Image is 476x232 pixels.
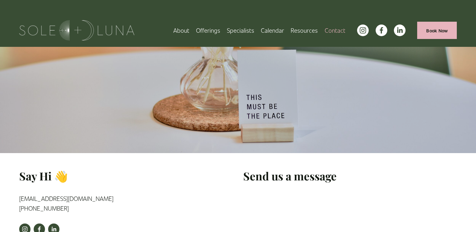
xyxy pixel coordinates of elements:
[196,25,220,35] span: Offerings
[243,169,457,184] h3: Send us a message
[417,22,457,39] a: Book Now
[325,25,345,36] a: Contact
[19,169,158,184] h3: Say Hi 👋
[291,25,318,35] span: Resources
[196,25,220,36] a: folder dropdown
[394,25,406,36] a: LinkedIn
[261,25,284,36] a: Calendar
[19,20,135,41] img: Sole + Luna
[291,25,318,36] a: folder dropdown
[357,25,369,36] a: instagram-unauth
[227,25,254,36] a: Specialists
[376,25,387,36] a: facebook-unauth
[19,204,69,212] a: [PHONE_NUMBER]
[173,25,189,36] a: About
[19,195,114,202] a: [EMAIL_ADDRESS][DOMAIN_NAME]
